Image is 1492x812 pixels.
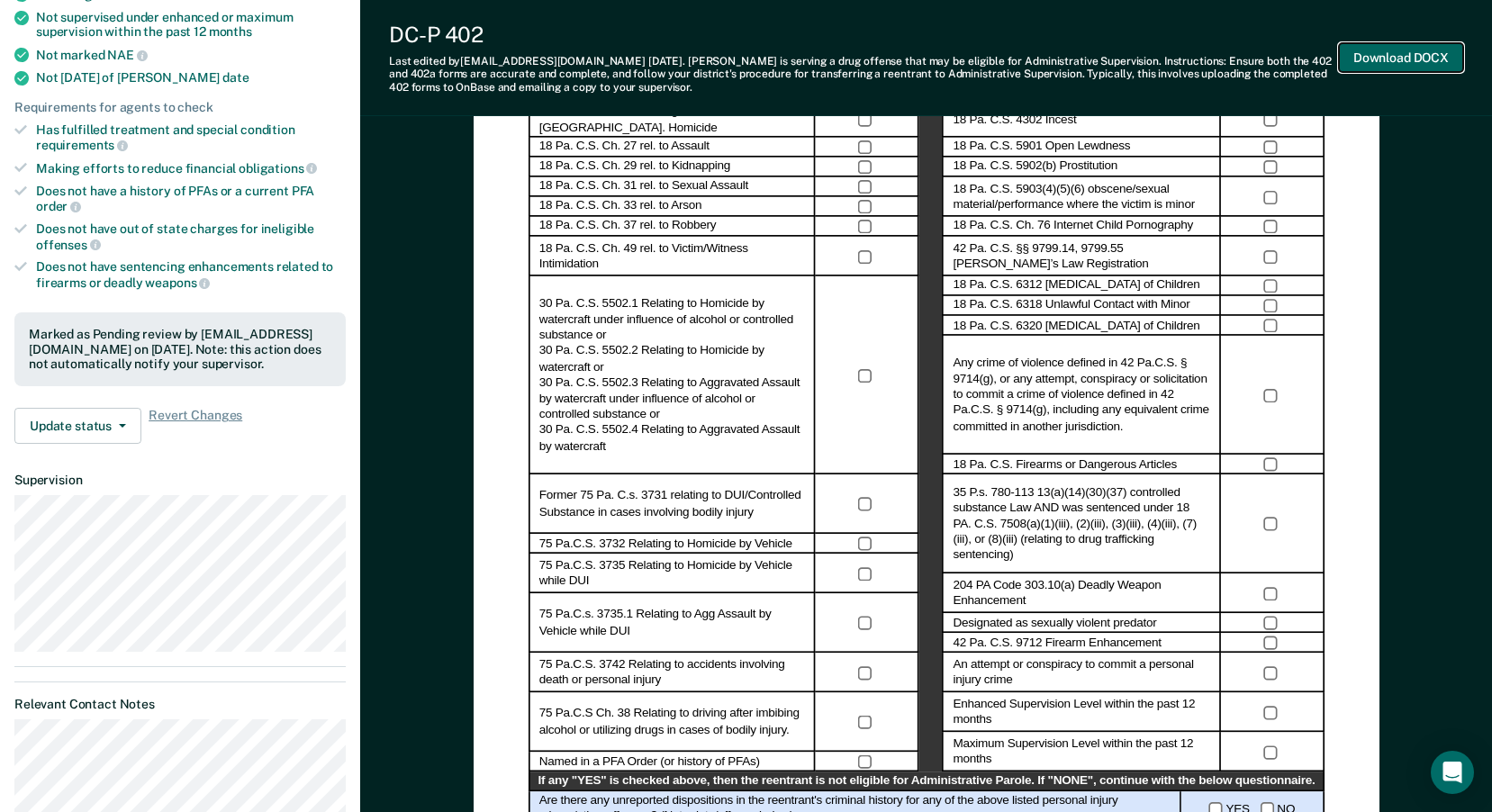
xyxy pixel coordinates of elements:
[953,159,1117,176] label: 18 Pa. C.S. 5902(b) Prostitution
[539,707,805,738] label: 75 Pa.C.S Ch. 38 Relating to driving after imbibing alcohol or utilizing drugs in cases of bodily...
[953,113,1076,129] label: 18 Pa. C.S. 4302 Incest
[539,657,805,689] label: 75 Pa.C.S. 3742 Relating to accidents involving death or personal injury
[107,48,147,62] span: NAE
[36,259,346,290] div: Does not have sentencing enhancements related to firearms or deadly
[953,318,1199,334] label: 18 Pa. C.S. 6320 [MEDICAL_DATA] of Children
[953,219,1192,235] label: 18 Pa. C.S. Ch. 76 Internet Child Pornography
[953,298,1189,314] label: 18 Pa. C.S. 6318 Unlawful Contact with Minor
[539,754,760,771] label: Named in a PFA Order (or history of PFAs)
[36,221,346,252] div: Does not have out of state charges for ineligible
[389,22,1339,48] div: DC-P 402
[648,55,683,68] span: [DATE]
[953,578,1210,609] label: 204 PA Code 303.10(a) Deadly Weapon Enhancement
[36,70,346,86] div: Not [DATE] of [PERSON_NAME]
[953,616,1156,632] label: Designated as sexually violent predator
[953,181,1210,212] label: 18 Pa. C.S. 5903(4)(5)(6) obscene/sexual material/performance where the victim is minor
[1431,751,1474,794] div: Open Intercom Messenger
[239,161,317,176] span: obligations
[36,10,346,41] div: Not supervised under enhanced or maximum supervision within the past 12
[539,489,805,520] label: Former 75 Pa. C.s. 3731 relating to DUI/Controlled Substance in cases involving bodily injury
[539,219,716,235] label: 18 Pa. C.S. Ch. 37 rel. to Robbery
[222,70,249,85] span: date
[953,697,1210,728] label: Enhanced Supervision Level within the past 12 months
[539,159,730,176] label: 18 Pa. C.S. Ch. 29 rel. to Kidnapping
[539,140,710,156] label: 18 Pa. C.S. Ch. 27 rel. to Assault
[953,278,1199,294] label: 18 Pa. C.S. 6312 [MEDICAL_DATA] of Children
[36,160,346,176] div: Making efforts to reduce financial
[36,238,101,252] span: offenses
[145,275,210,290] span: weapons
[953,484,1210,564] label: 35 P.s. 780-113 13(a)(14)(30)(37) controlled substance Law AND was sentenced under 18 PA. C.S. 75...
[14,697,346,712] dt: Relevant Contact Notes
[539,104,805,136] label: 18 Pa. C.S. Ch. 25 relating to [GEOGRAPHIC_DATA]. Homicide
[36,138,128,152] span: requirements
[539,608,805,639] label: 75 Pa.C.s. 3735.1 Relating to Agg Assault by Vehicle while DUI
[953,657,1210,689] label: An attempt or conspiracy to commit a personal injury crime
[953,240,1210,272] label: 42 Pa. C.S. §§ 9799.14, 9799.55 [PERSON_NAME]’s Law Registration
[539,199,701,215] label: 18 Pa. C.S. Ch. 33 rel. to Arson
[953,456,1176,473] label: 18 Pa. C.S. Firearms or Dangerous Articles
[539,240,805,272] label: 18 Pa. C.S. Ch. 49 rel. to Victim/Witness Intimidation
[36,122,346,153] div: Has fulfilled treatment and special condition
[209,24,252,39] span: months
[36,184,346,214] div: Does not have a history of PFAs or a current PFA order
[14,473,346,488] dt: Supervision
[953,356,1210,435] label: Any crime of violence defined in 42 Pa.C.S. § 9714(g), or any attempt, conspiracy or solicitation...
[953,736,1210,768] label: Maximum Supervision Level within the past 12 months
[539,296,805,455] label: 30 Pa. C.S. 5502.1 Relating to Homicide by watercraft under influence of alcohol or controlled su...
[14,408,141,444] button: Update status
[539,179,748,195] label: 18 Pa. C.S. Ch. 31 rel. to Sexual Assault
[539,537,792,553] label: 75 Pa.C.S. 3732 Relating to Homicide by Vehicle
[29,327,331,372] div: Marked as Pending review by [EMAIL_ADDRESS][DOMAIN_NAME] on [DATE]. Note: this action does not au...
[953,140,1130,156] label: 18 Pa. C.S. 5901 Open Lewdness
[529,772,1325,791] div: If any "YES" is checked above, then the reentrant is not eligible for Administrative Parole. If "...
[14,100,346,115] div: Requirements for agents to check
[149,408,242,444] span: Revert Changes
[539,558,805,590] label: 75 Pa.C.S. 3735 Relating to Homicide by Vehicle while DUI
[36,47,346,63] div: Not marked
[1339,43,1463,73] button: Download DOCX
[953,636,1161,652] label: 42 Pa. C.S. 9712 Firearm Enhancement
[389,55,1339,94] div: Last edited by [EMAIL_ADDRESS][DOMAIN_NAME] . [PERSON_NAME] is serving a drug offense that may be...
